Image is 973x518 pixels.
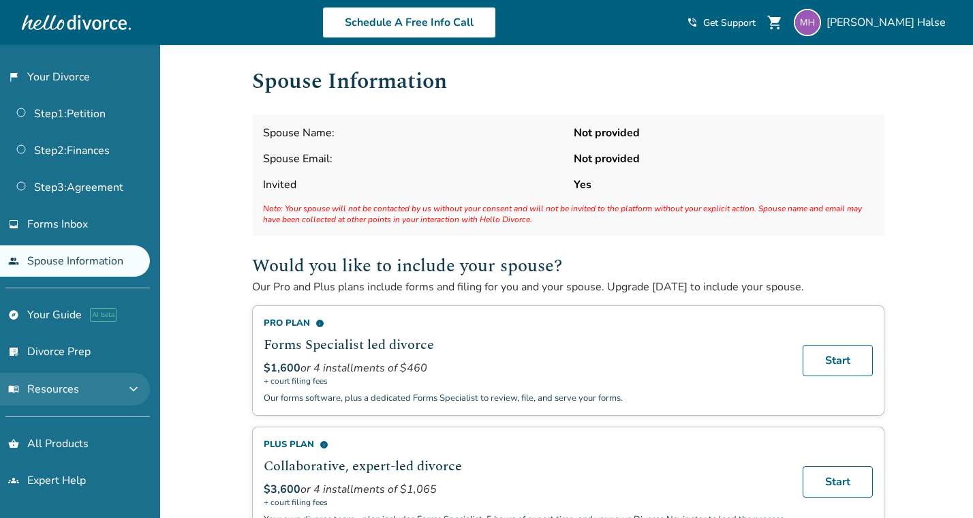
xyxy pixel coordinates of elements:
span: + court filing fees [264,497,786,508]
strong: Yes [574,177,874,192]
a: Start [803,466,873,498]
span: people [8,256,19,266]
span: info [315,319,324,328]
h2: Collaborative, expert-led divorce [264,456,786,476]
span: shopping_cart [767,14,783,31]
strong: Not provided [574,125,874,140]
span: Invited [263,177,563,192]
span: phone_in_talk [687,17,698,28]
span: Get Support [703,16,756,29]
p: Our Pro and Plus plans include forms and filing for you and your spouse. Upgrade [DATE] to includ... [252,279,884,294]
span: flag_2 [8,72,19,82]
img: michaelakristenhalse@gmail.com [794,9,821,36]
span: list_alt_check [8,346,19,357]
span: inbox [8,219,19,230]
span: info [320,440,328,449]
span: Spouse Email: [263,151,563,166]
a: Start [803,345,873,376]
span: Forms Inbox [27,217,88,232]
span: AI beta [90,308,117,322]
span: $3,600 [264,482,300,497]
div: or 4 installments of $460 [264,361,786,376]
div: Pro Plan [264,317,786,329]
span: + court filing fees [264,376,786,386]
span: Resources [8,382,79,397]
a: phone_in_talkGet Support [687,16,756,29]
h1: Spouse Information [252,65,884,98]
div: Plus Plan [264,438,786,451]
span: groups [8,475,19,486]
span: expand_more [125,381,142,397]
span: menu_book [8,384,19,395]
span: explore [8,309,19,320]
h2: Would you like to include your spouse? [252,252,884,279]
h2: Forms Specialist led divorce [264,335,786,355]
iframe: Chat Widget [905,453,973,518]
a: Schedule A Free Info Call [322,7,496,38]
span: Spouse Name: [263,125,563,140]
p: Our forms software, plus a dedicated Forms Specialist to review, file, and serve your forms. [264,392,786,404]
span: $1,600 [264,361,300,376]
span: Note: Your spouse will not be contacted by us without your consent and will not be invited to the... [263,203,874,225]
strong: Not provided [574,151,874,166]
span: [PERSON_NAME] Halse [827,15,951,30]
div: or 4 installments of $1,065 [264,482,786,497]
span: shopping_basket [8,438,19,449]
